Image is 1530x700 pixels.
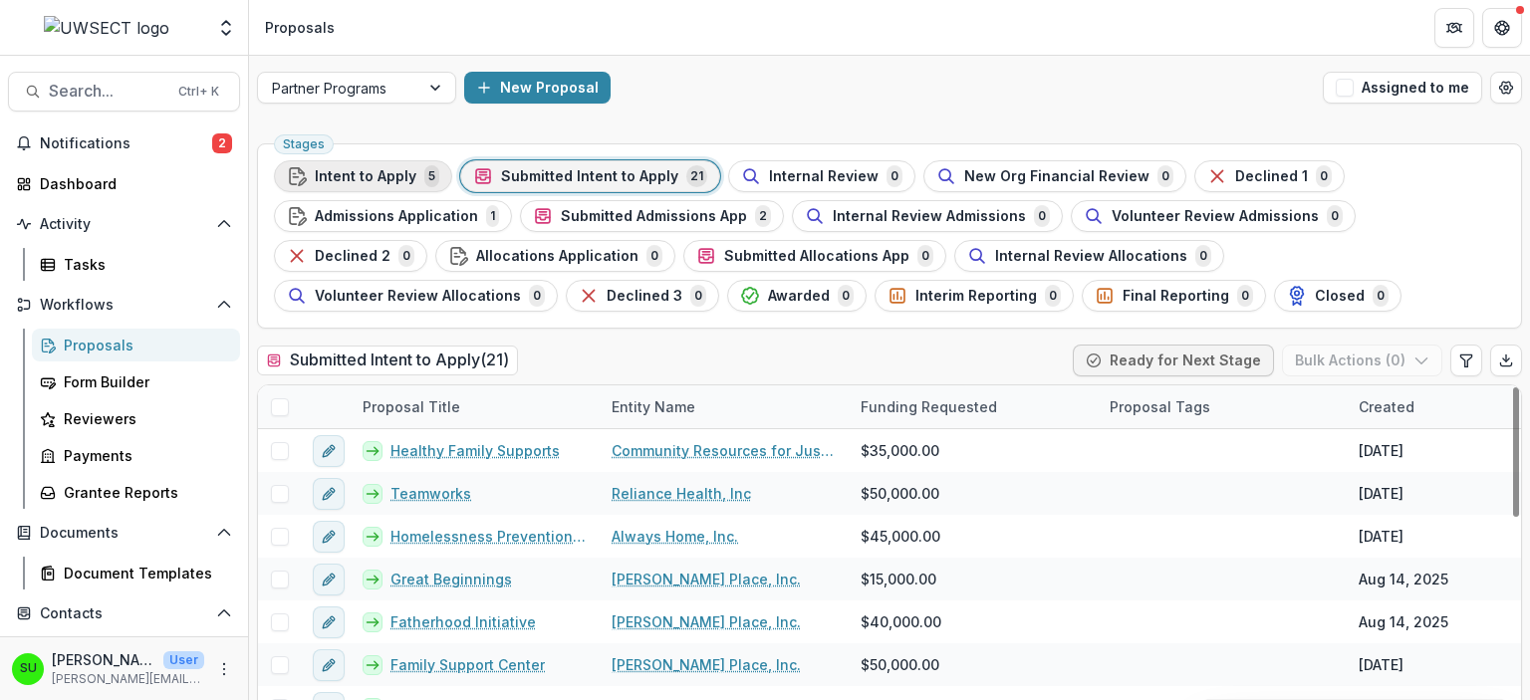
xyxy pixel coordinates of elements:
[1359,569,1448,589] div: Aug 14, 2025
[1315,288,1365,305] span: Closed
[849,385,1098,428] div: Funding Requested
[612,440,837,461] a: Community Resources for Justice
[861,569,936,589] span: $15,000.00
[607,288,682,305] span: Declined 3
[833,208,1026,225] span: Internal Review Admissions
[313,521,345,553] button: edit
[612,654,801,675] a: [PERSON_NAME] Place, Inc.
[768,288,830,305] span: Awarded
[8,167,240,200] a: Dashboard
[1359,440,1403,461] div: [DATE]
[257,13,343,42] nav: breadcrumb
[64,371,224,392] div: Form Builder
[1071,200,1356,232] button: Volunteer Review Admissions0
[8,127,240,159] button: Notifications2
[1450,345,1482,376] button: Edit table settings
[424,165,439,187] span: 5
[8,208,240,240] button: Open Activity
[612,526,738,547] a: Always Home, Inc.
[52,649,155,670] p: [PERSON_NAME]
[600,385,849,428] div: Entity Name
[1490,72,1522,104] button: Open table manager
[1282,345,1442,376] button: Bulk Actions (0)
[1359,654,1403,675] div: [DATE]
[600,396,707,417] div: Entity Name
[32,329,240,361] a: Proposals
[1316,165,1332,187] span: 0
[646,245,662,267] span: 0
[724,248,909,265] span: Submitted Allocations App
[612,569,801,589] a: [PERSON_NAME] Place, Inc.
[1359,611,1448,632] div: Aug 14, 2025
[274,160,452,192] button: Intent to Apply5
[274,240,427,272] button: Declined 20
[32,365,240,398] a: Form Builder
[8,72,240,112] button: Search...
[1359,526,1403,547] div: [DATE]
[351,385,600,428] div: Proposal Title
[315,168,416,185] span: Intent to Apply
[566,280,719,312] button: Declined 30
[612,611,801,632] a: [PERSON_NAME] Place, Inc.
[351,396,472,417] div: Proposal Title
[212,8,240,48] button: Open entity switcher
[887,165,902,187] span: 0
[954,240,1224,272] button: Internal Review Allocations0
[313,478,345,510] button: edit
[265,17,335,38] div: Proposals
[390,483,471,504] a: Teamworks
[390,654,545,675] a: Family Support Center
[49,82,166,101] span: Search...
[390,611,536,632] a: Fatherhood Initiative
[398,245,414,267] span: 0
[917,245,933,267] span: 0
[64,563,224,583] div: Document Templates
[1045,285,1061,307] span: 0
[32,557,240,589] a: Document Templates
[520,200,784,232] button: Submitted Admissions App2
[1098,385,1347,428] div: Proposal Tags
[390,569,512,589] a: Great Beginnings
[313,649,345,681] button: edit
[861,654,939,675] span: $50,000.00
[313,564,345,595] button: edit
[32,476,240,509] a: Grantee Reports
[40,173,224,194] div: Dashboard
[315,248,390,265] span: Declined 2
[40,135,212,152] span: Notifications
[435,240,675,272] button: Allocations Application0
[838,285,854,307] span: 0
[274,280,558,312] button: Volunteer Review Allocations0
[728,160,915,192] button: Internal Review0
[1373,285,1389,307] span: 0
[849,396,1009,417] div: Funding Requested
[40,216,208,233] span: Activity
[44,16,169,40] img: UWSECT logo
[861,611,941,632] span: $40,000.00
[32,402,240,435] a: Reviewers
[163,651,204,669] p: User
[8,289,240,321] button: Open Workflows
[612,483,751,504] a: Reliance Health, Inc
[20,662,37,675] div: Scott Umbel
[1073,345,1274,376] button: Ready for Next Stage
[32,248,240,281] a: Tasks
[561,208,747,225] span: Submitted Admissions App
[1347,396,1426,417] div: Created
[313,606,345,638] button: edit
[1237,285,1253,307] span: 0
[64,482,224,503] div: Grantee Reports
[460,160,720,192] button: Submitted Intent to Apply21
[40,605,208,622] span: Contacts
[1157,165,1173,187] span: 0
[64,408,224,429] div: Reviewers
[861,483,939,504] span: $50,000.00
[64,335,224,355] div: Proposals
[769,168,879,185] span: Internal Review
[923,160,1186,192] button: New Org Financial Review0
[64,445,224,466] div: Payments
[1490,345,1522,376] button: Export table data
[755,205,771,227] span: 2
[464,72,611,104] button: New Proposal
